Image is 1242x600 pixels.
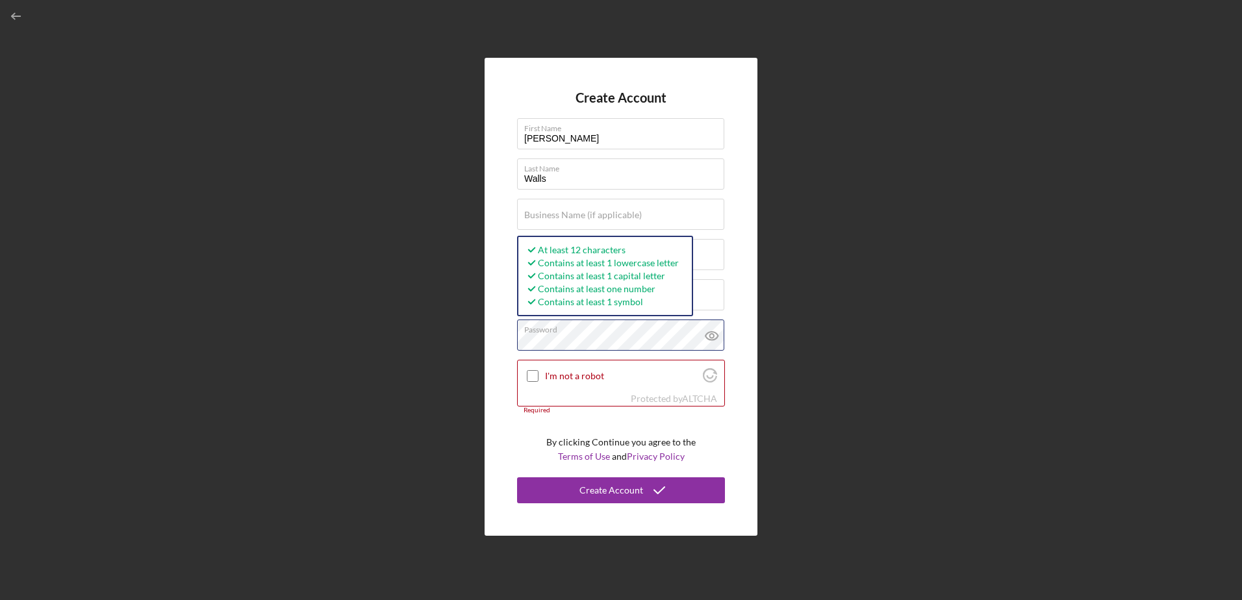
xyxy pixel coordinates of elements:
[524,320,724,334] label: Password
[525,269,679,282] div: Contains at least 1 capital letter
[525,282,679,295] div: Contains at least one number
[703,373,717,384] a: Visit Altcha.org
[524,119,724,133] label: First Name
[524,159,724,173] label: Last Name
[579,477,643,503] div: Create Account
[631,394,717,404] div: Protected by
[525,295,679,308] div: Contains at least 1 symbol
[517,477,725,503] button: Create Account
[576,90,666,105] h4: Create Account
[517,406,725,414] div: Required
[545,371,699,381] label: I'm not a robot
[558,451,610,462] a: Terms of Use
[525,244,679,256] div: At least 12 characters
[525,256,679,269] div: Contains at least 1 lowercase letter
[682,393,717,404] a: Visit Altcha.org
[546,435,696,464] p: By clicking Continue you agree to the and
[627,451,685,462] a: Privacy Policy
[524,210,642,220] label: Business Name (if applicable)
